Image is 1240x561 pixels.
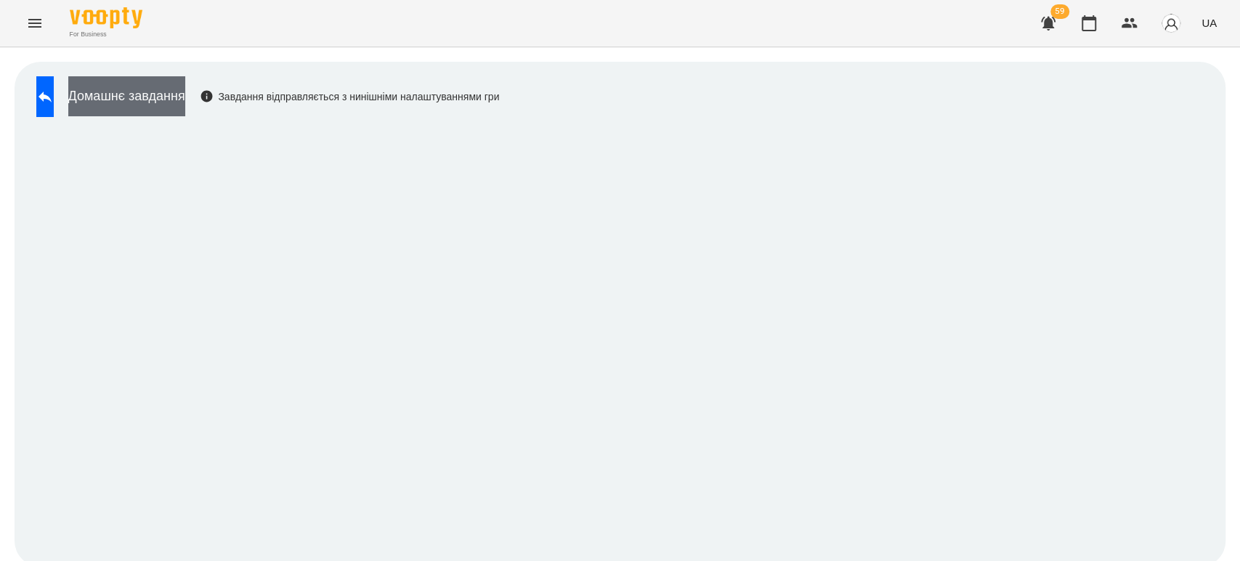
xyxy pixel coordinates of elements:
span: 59 [1050,4,1069,19]
div: Завдання відправляється з нинішніми налаштуваннями гри [200,89,500,104]
img: Voopty Logo [70,7,142,28]
button: Menu [17,6,52,41]
span: For Business [70,30,142,39]
button: UA [1196,9,1223,36]
span: UA [1201,15,1217,31]
img: avatar_s.png [1161,13,1181,33]
button: Домашнє завдання [68,76,185,116]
